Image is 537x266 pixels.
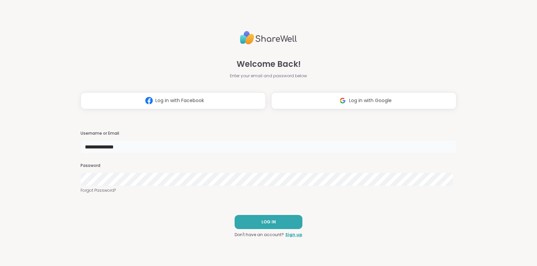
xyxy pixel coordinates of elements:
[155,97,204,104] span: Log in with Facebook
[143,94,155,107] img: ShareWell Logomark
[235,215,302,229] button: LOG IN
[81,131,456,136] h3: Username or Email
[230,73,307,79] span: Enter your email and password below
[81,187,456,193] a: Forgot Password?
[81,92,266,109] button: Log in with Facebook
[261,219,276,225] span: LOG IN
[336,94,349,107] img: ShareWell Logomark
[81,163,456,169] h3: Password
[349,97,392,104] span: Log in with Google
[240,28,297,47] img: ShareWell Logo
[285,232,302,238] a: Sign up
[235,232,284,238] span: Don't have an account?
[237,58,301,70] span: Welcome Back!
[271,92,456,109] button: Log in with Google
